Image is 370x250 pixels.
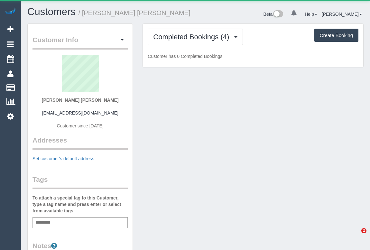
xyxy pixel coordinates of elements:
a: [EMAIL_ADDRESS][DOMAIN_NAME] [42,110,118,116]
p: Customer has 0 Completed Bookings [148,53,358,60]
iframe: Intercom live chat [348,228,364,244]
small: / [PERSON_NAME] [PERSON_NAME] [79,9,190,16]
button: Completed Bookings (4) [148,29,243,45]
img: Automaid Logo [4,6,17,15]
label: To attach a special tag to this Customer, type a tag name and press enter or select from availabl... [32,195,128,214]
a: Beta [264,12,283,17]
a: Help [305,12,317,17]
img: New interface [273,10,283,19]
span: Completed Bookings (4) [153,33,232,41]
a: [PERSON_NAME] [322,12,362,17]
span: Customer since [DATE] [57,123,104,128]
button: Create Booking [314,29,358,42]
legend: Tags [32,175,128,189]
a: Set customer's default address [32,156,94,161]
legend: Customer Info [32,35,128,50]
a: Customers [27,6,76,17]
strong: [PERSON_NAME] [PERSON_NAME] [42,97,119,103]
span: 2 [361,228,366,233]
